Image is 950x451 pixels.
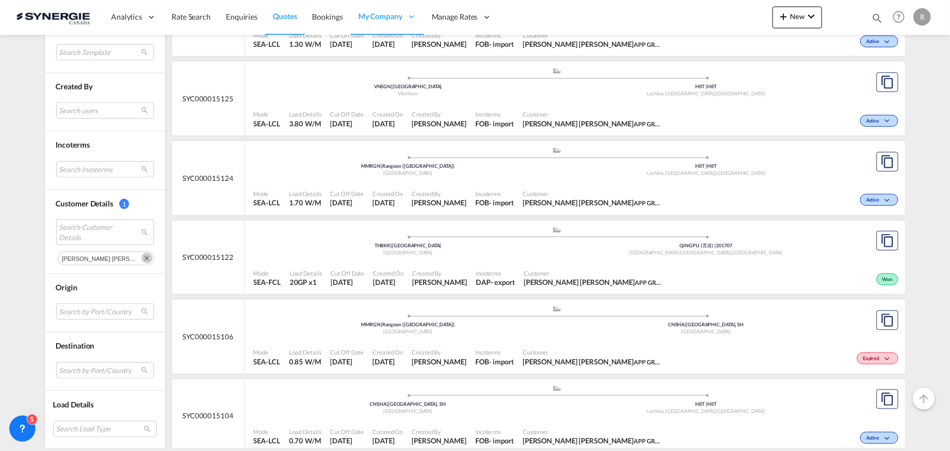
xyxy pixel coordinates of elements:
md-icon: assets/icons/custom/ship-fill.svg [550,386,563,391]
span: [GEOGRAPHIC_DATA] [733,249,782,255]
span: Incoterms [475,31,514,39]
md-icon: assets/icons/custom/copyQuote.svg [881,314,894,327]
span: Chun Yan Fu APP GROUP [523,436,664,446]
span: QINGPU (青浦) [680,242,716,248]
div: FOB [475,119,489,129]
span: 0.85 W/M [289,357,321,366]
div: - import [489,39,514,49]
span: Incoterms [56,140,90,149]
span: [GEOGRAPHIC_DATA] [383,249,432,255]
md-icon: assets/icons/custom/ship-fill.svg [550,306,563,312]
span: 20GP x 1 [290,277,322,287]
span: H8T [707,401,716,407]
md-icon: assets/icons/custom/ship-fill.svg [550,227,563,233]
button: Copy Quote [877,389,898,409]
span: Load Details [290,269,322,277]
button: Copy Quote [877,72,898,92]
md-icon: assets/icons/custom/copyQuote.svg [881,234,894,247]
span: Load Details [289,110,322,118]
md-icon: assets/icons/custom/copyQuote.svg [881,155,894,168]
span: APP GROUP [634,357,667,366]
span: [GEOGRAPHIC_DATA] [383,408,432,414]
div: FOB [475,39,489,49]
span: 29 Sep 2025 [330,39,364,49]
span: Rosa Ho [412,277,467,287]
span: | [381,321,382,327]
span: Chun Yan Fu APP GROUP [523,357,664,367]
span: MMRGN Rangoon ([GEOGRAPHIC_DATA]) [361,321,455,327]
span: Cut Off Date [330,190,364,198]
span: [GEOGRAPHIC_DATA] ([GEOGRAPHIC_DATA]) [629,249,733,255]
span: Chun Yan Fu APP GROUP [524,277,665,287]
div: DAP export [476,277,515,287]
span: Viet Nam [398,90,418,96]
span: Search Customer Details [59,222,134,242]
span: H8T [707,163,716,169]
span: H8T [696,163,708,169]
span: CNSHA [GEOGRAPHIC_DATA], SH [370,401,446,407]
span: Rosa Ho [412,39,467,49]
span: Chun Yan Fu APP GROUP [523,119,664,129]
button: Copy Quote [877,152,898,172]
span: [GEOGRAPHIC_DATA] [383,328,432,334]
span: 3.80 W/M [289,119,321,128]
span: Created By [412,348,467,356]
span: Rosa Ho [412,357,467,367]
span: APP GROUP [634,40,667,48]
div: - import [489,198,514,208]
span: | [715,242,716,248]
span: MMRGN Rangoon ([GEOGRAPHIC_DATA]) [361,163,455,169]
span: SYC000015122 [182,252,234,262]
div: - export [491,277,515,287]
span: APP GROUP [634,119,667,128]
span: Load Details [289,190,322,198]
span: | [706,163,707,169]
span: Bookings [312,12,343,21]
span: 1.70 W/M [289,198,321,207]
div: FOB import [475,198,514,208]
span: Created On [372,190,403,198]
span: Incoterms [475,190,514,198]
div: - import [489,357,514,367]
span: 201707 [716,242,732,248]
span: Rate Search [171,12,211,21]
md-icon: icon-plus 400-fg [777,10,790,23]
span: Expired [863,355,882,363]
span: Load Details [289,348,322,356]
div: - import [489,119,514,129]
span: [GEOGRAPHIC_DATA] [716,170,765,176]
span: My Company [358,11,402,22]
span: Manage Rates [432,11,478,22]
button: Remove [137,252,154,263]
span: VNSGN [GEOGRAPHIC_DATA] [374,83,442,89]
div: Change Status Here [860,35,898,47]
div: DAP [476,277,491,287]
span: 26 Sep 2025 [372,357,403,367]
span: Active [866,118,882,125]
span: Cut Off Date [330,110,364,118]
span: 1 [119,199,129,209]
md-icon: icon-chevron-down [882,118,896,124]
span: Customer Details [56,199,113,208]
span: SEA-FCL [254,277,281,287]
span: Lachine, [GEOGRAPHIC_DATA] [647,90,715,96]
md-icon: assets/icons/custom/ship-fill.svg [550,148,563,153]
div: SYC000015124 assets/icons/custom/ship-fill.svgassets/icons/custom/roll-o-plane.svgOriginRangoon (... [172,141,905,215]
span: SEA-LCL [254,39,280,49]
span: Enquiries [226,12,258,21]
span: Mode [254,428,280,436]
span: H8T [707,83,716,89]
span: [GEOGRAPHIC_DATA] [682,328,731,334]
span: SYC000015104 [182,411,234,420]
span: , [715,170,716,176]
span: | [706,83,707,89]
md-icon: icon-chevron-down [882,198,896,204]
span: | [706,401,707,407]
span: | [381,163,382,169]
button: Go to Top [913,388,935,410]
span: Mode [254,190,280,198]
span: Lachine, [GEOGRAPHIC_DATA] [647,408,715,414]
span: SEA-LCL [254,198,280,208]
span: Chun Yan Fu APP GROUP [523,39,664,49]
span: Created By [412,428,467,436]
